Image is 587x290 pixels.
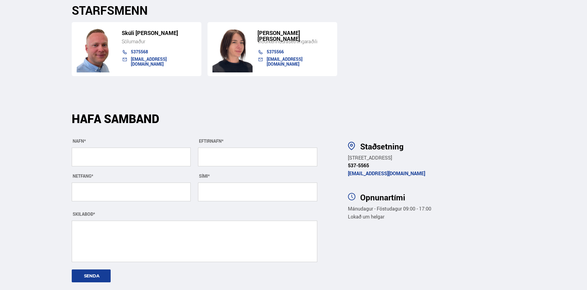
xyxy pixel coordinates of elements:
[348,193,356,200] img: 5L2kbIWUWlfci3BR.svg
[198,174,317,179] div: SÍMI*
[348,154,392,161] a: [STREET_ADDRESS]
[348,142,355,150] img: pw9sMCDar5Ii6RG5.svg
[72,3,516,17] h2: STARFSMENN
[257,38,332,44] div: Viðurkenndur
[360,142,515,151] h3: Staðsetning
[198,139,317,144] div: EFTIRNAFN*
[348,162,369,169] a: 537-5565
[131,56,167,67] a: [EMAIL_ADDRESS][DOMAIN_NAME]
[122,30,196,36] h5: Skúli [PERSON_NAME]
[348,205,431,212] span: Mánudagur - Föstudagur 09:00 - 17:00
[131,49,148,55] a: 5375568
[348,170,425,177] a: [EMAIL_ADDRESS][DOMAIN_NAME]
[72,114,318,131] div: HAFA SAMBAND
[286,38,318,45] span: ásetningaraðili
[72,269,111,282] button: SENDA
[348,213,384,220] span: Lokað um helgar
[77,26,117,72] img: m7PZdWzYfFvz2vuk.png
[212,26,253,72] img: TiAwD7vhpwHUHg8j.png
[5,2,23,21] button: Open LiveChat chat widget
[257,30,332,42] h5: [PERSON_NAME] [PERSON_NAME]
[72,139,191,144] div: NAFN*
[267,49,284,55] a: 5375566
[72,174,191,179] div: NETFANG*
[267,56,303,67] a: [EMAIL_ADDRESS][DOMAIN_NAME]
[122,38,196,44] div: Sölumaður
[360,193,515,202] h3: Opnunartími
[72,212,318,217] div: SKILABOÐ*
